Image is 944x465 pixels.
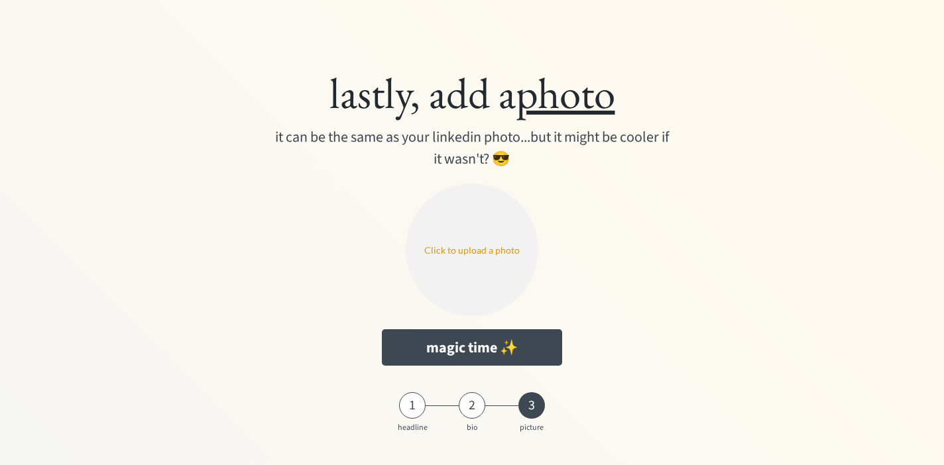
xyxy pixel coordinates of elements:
div: headline [396,423,429,433]
div: it can be the same as your linkedin photo...but it might be cooler if it wasn't? 😎 [274,127,670,170]
div: 1 [399,397,426,413]
div: 3 [518,397,545,413]
div: picture [515,423,548,433]
button: magic time ✨ [382,329,562,366]
u: photo [516,65,615,121]
div: lastly, add a [118,66,825,120]
div: bio [455,423,489,433]
div: 2 [459,397,485,413]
